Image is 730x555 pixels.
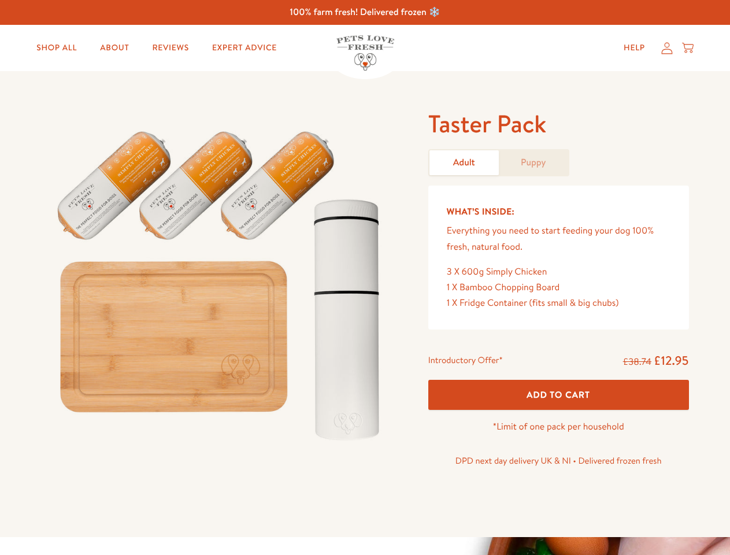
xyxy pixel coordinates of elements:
a: Shop All [27,36,86,60]
div: 3 X 600g Simply Chicken [447,264,670,280]
button: Add To Cart [428,380,689,410]
a: Puppy [499,150,568,175]
a: Help [614,36,654,60]
a: Adult [429,150,499,175]
p: Everything you need to start feeding your dog 100% fresh, natural food. [447,223,670,254]
p: *Limit of one pack per household [428,419,689,435]
span: Add To Cart [527,388,590,401]
a: About [91,36,138,60]
h1: Taster Pack [428,108,689,140]
s: £38.74 [623,356,651,368]
h5: What’s Inside: [447,204,670,219]
div: Introductory Offer* [428,353,503,370]
span: £12.95 [654,352,689,369]
img: Pets Love Fresh [336,35,394,71]
img: Taster Pack - Adult [42,108,401,453]
a: Reviews [143,36,198,60]
span: 1 X Bamboo Chopping Board [447,281,560,294]
p: DPD next day delivery UK & NI • Delivered frozen fresh [428,453,689,468]
div: 1 X Fridge Container (fits small & big chubs) [447,295,670,311]
a: Expert Advice [203,36,286,60]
